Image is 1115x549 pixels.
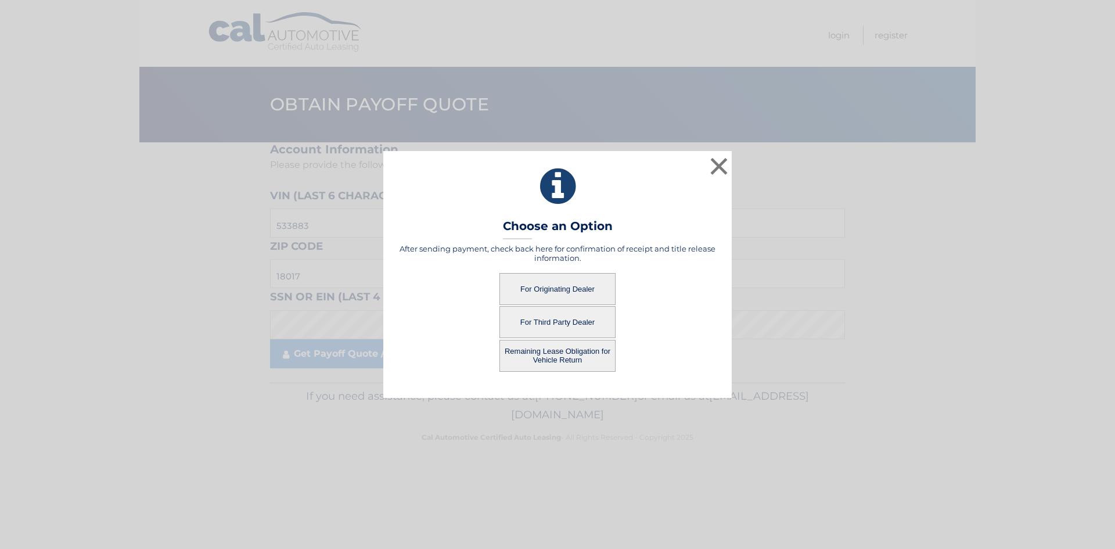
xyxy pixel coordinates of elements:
[499,273,616,305] button: For Originating Dealer
[499,340,616,372] button: Remaining Lease Obligation for Vehicle Return
[499,306,616,338] button: For Third Party Dealer
[398,244,717,263] h5: After sending payment, check back here for confirmation of receipt and title release information.
[503,219,613,239] h3: Choose an Option
[707,155,731,178] button: ×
